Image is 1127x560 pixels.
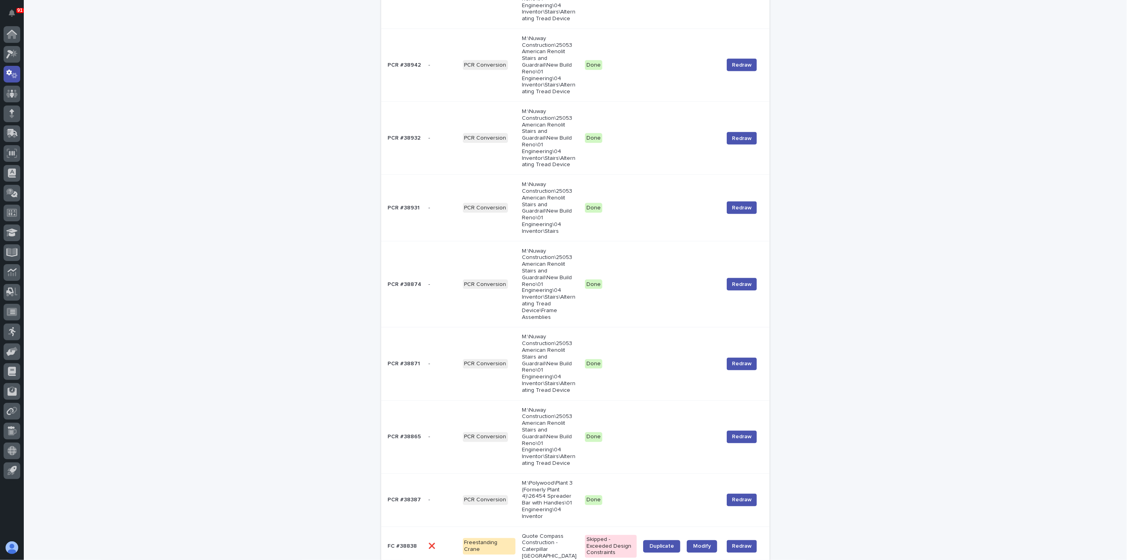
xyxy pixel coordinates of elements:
p: - [428,133,432,142]
p: - [428,432,432,441]
tr: PCR #38865PCR #38865 -- PCR ConversionM:\Nuway Construction\25053 American Renolit Stairs and Gua... [381,401,770,474]
div: PCR Conversion [463,203,508,213]
p: PCR #38871 [388,359,422,368]
p: M:\Nuway Construction\25053 American Renolit Stairs and Guardrail\New Build Reno\01 Engineering\0... [522,248,579,321]
p: PCR #38942 [388,60,422,69]
button: Redraw [727,358,757,370]
a: Duplicate [643,540,680,553]
span: Redraw [732,496,752,504]
span: Redraw [732,433,752,441]
p: Quote Compass Construction - Caterpillar [GEOGRAPHIC_DATA] [522,533,579,560]
div: PCR Conversion [463,359,508,369]
p: PCR #38932 [388,133,422,142]
p: M:\Nuway Construction\25053 American Renolit Stairs and Guardrail\New Build Reno\01 Engineering\0... [522,108,579,168]
div: Notifications91 [10,10,20,22]
button: Redraw [727,431,757,443]
div: PCR Conversion [463,495,508,505]
button: Redraw [727,278,757,291]
p: ❌ [428,542,437,550]
button: users-avatar [4,539,20,556]
p: PCR #38387 [388,495,422,504]
span: Redraw [732,61,752,69]
p: - [428,280,432,288]
div: Done [585,60,602,70]
div: Freestanding Crane [463,538,516,555]
span: Redraw [732,360,752,368]
p: - [428,60,432,69]
p: M:\Nuway Construction\25053 American Renolit Stairs and Guardrail\New Build Reno\01 Engineering\0... [522,407,579,467]
p: - [428,359,432,368]
p: PCR #38874 [388,280,423,288]
p: PCR #38865 [388,432,422,441]
span: Redraw [732,543,752,550]
button: Redraw [727,59,757,71]
p: M:\Polywood\Plant 3 (Formerly Plant 4)\26454 Spreader Bar with Handles\01 Engineering\04 Inventor [522,480,579,520]
div: Done [585,280,602,290]
tr: PCR #38387PCR #38387 -- PCR ConversionM:\Polywood\Plant 3 (Formerly Plant 4)\26454 Spreader Bar w... [381,474,770,527]
div: Done [585,432,602,442]
span: Redraw [732,134,752,142]
span: Duplicate [649,544,674,549]
a: Modify [687,540,717,553]
tr: PCR #38874PCR #38874 -- PCR ConversionM:\Nuway Construction\25053 American Renolit Stairs and Gua... [381,241,770,328]
p: M:\Nuway Construction\25053 American Renolit Stairs and Guardrail\New Build Reno\01 Engineering\0... [522,181,579,234]
div: Done [585,133,602,143]
div: PCR Conversion [463,60,508,70]
p: M:\Nuway Construction\25053 American Renolit Stairs and Guardrail\New Build Reno\01 Engineering\0... [522,35,579,95]
span: Modify [693,544,711,549]
button: Redraw [727,132,757,145]
button: Redraw [727,540,757,553]
p: 91 [17,8,23,13]
div: Done [585,359,602,369]
p: PCR #38931 [388,203,421,211]
button: Redraw [727,201,757,214]
p: - [428,203,432,211]
div: PCR Conversion [463,280,508,290]
button: Notifications [4,5,20,21]
tr: PCR #38942PCR #38942 -- PCR ConversionM:\Nuway Construction\25053 American Renolit Stairs and Gua... [381,29,770,102]
p: - [428,495,432,504]
div: Done [585,203,602,213]
tr: PCR #38871PCR #38871 -- PCR ConversionM:\Nuway Construction\25053 American Renolit Stairs and Gua... [381,328,770,401]
div: Done [585,495,602,505]
button: Redraw [727,494,757,506]
span: Redraw [732,280,752,288]
div: Skipped - Exceeded Design Constraints [585,535,637,558]
span: Redraw [732,204,752,212]
div: PCR Conversion [463,432,508,442]
p: FC #38838 [388,542,418,550]
tr: PCR #38931PCR #38931 -- PCR ConversionM:\Nuway Construction\25053 American Renolit Stairs and Gua... [381,175,770,241]
tr: PCR #38932PCR #38932 -- PCR ConversionM:\Nuway Construction\25053 American Renolit Stairs and Gua... [381,102,770,175]
div: PCR Conversion [463,133,508,143]
p: M:\Nuway Construction\25053 American Renolit Stairs and Guardrail\New Build Reno\01 Engineering\0... [522,334,579,394]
